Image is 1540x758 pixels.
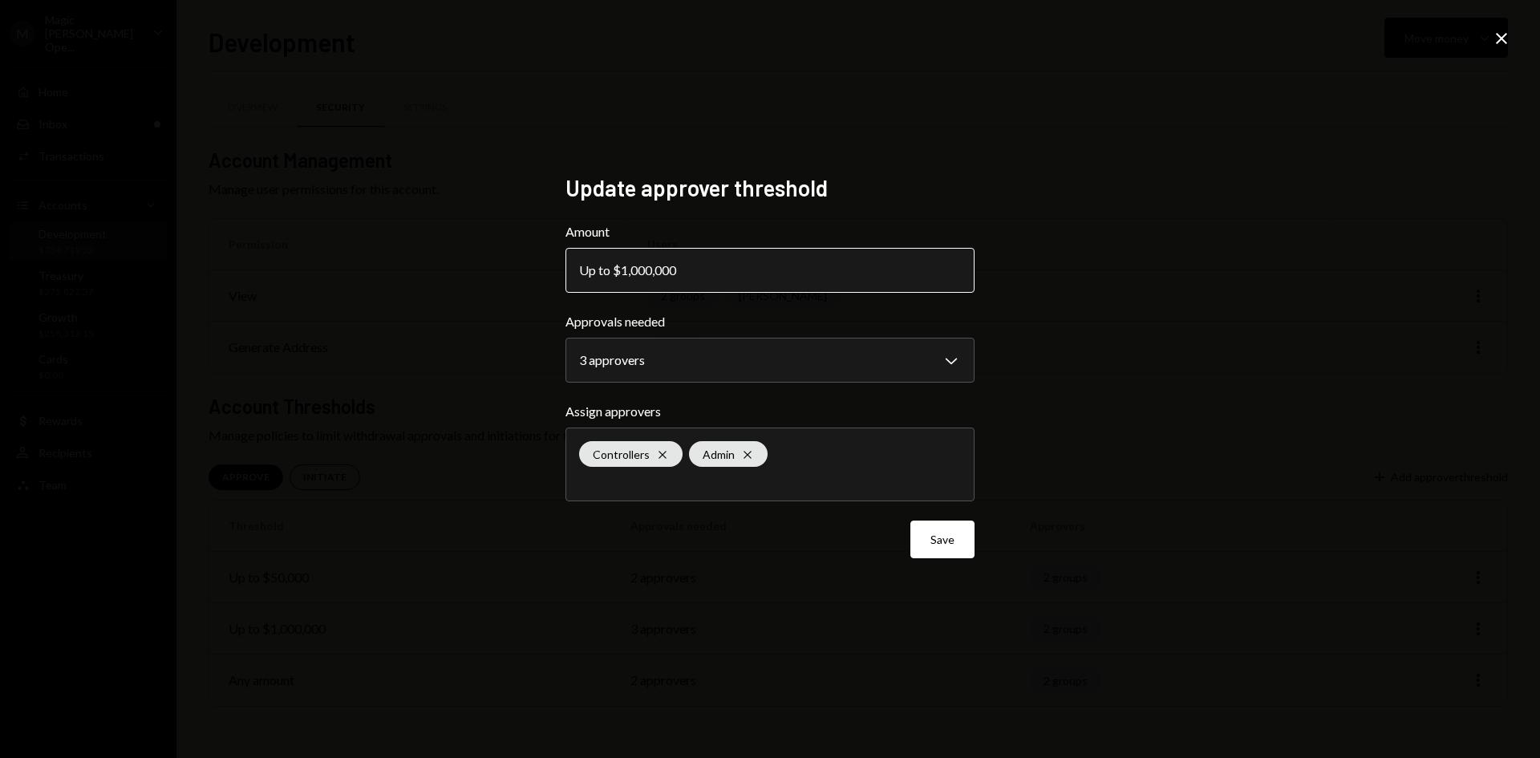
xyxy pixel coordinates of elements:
[565,338,975,383] button: Approvals needed
[565,222,975,241] label: Amount
[565,172,975,204] h2: Update approver threshold
[565,248,975,293] button: Amount
[910,521,975,558] button: Save
[565,312,975,331] label: Approvals needed
[689,441,768,467] div: Admin
[579,441,683,467] div: Controllers
[565,402,975,421] label: Assign approvers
